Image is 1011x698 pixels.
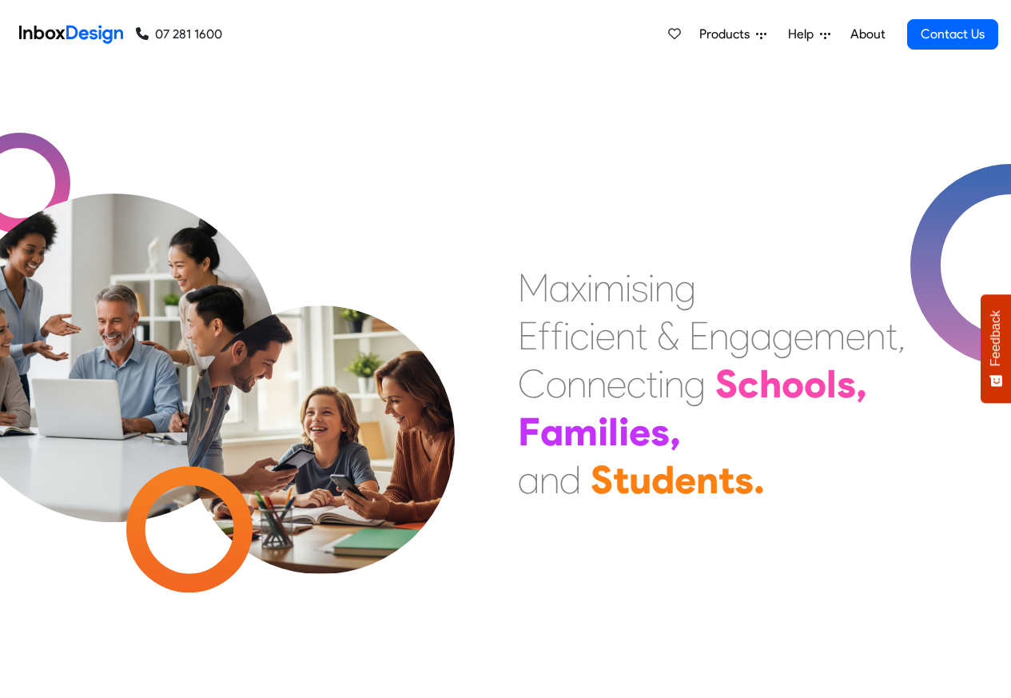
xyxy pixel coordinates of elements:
div: t [613,456,629,504]
div: , [856,360,867,408]
div: m [593,264,625,312]
div: m [563,408,598,456]
div: g [684,360,706,408]
div: t [886,312,898,360]
div: t [635,312,647,360]
div: c [738,360,759,408]
div: n [655,264,675,312]
a: Products [693,18,773,50]
span: Help [788,25,820,44]
div: e [595,312,615,360]
div: i [625,264,631,312]
div: g [675,264,696,312]
div: d [651,456,675,504]
button: Feedback - Show survey [981,294,1011,403]
div: e [846,312,866,360]
div: e [629,408,651,456]
div: f [551,312,563,360]
span: Feedback [989,310,1003,366]
div: l [608,408,619,456]
div: c [570,312,589,360]
div: E [518,312,538,360]
div: o [546,360,567,408]
div: i [589,312,595,360]
div: i [648,264,655,312]
div: n [615,312,635,360]
div: c [627,360,646,408]
div: Maximising Efficient & Engagement, Connecting Schools, Families, and Students. [518,264,906,504]
div: l [826,360,837,408]
div: n [709,312,729,360]
div: i [619,408,629,456]
div: s [837,360,856,408]
div: E [689,312,709,360]
div: s [734,456,754,504]
div: C [518,360,546,408]
div: , [670,408,681,456]
div: n [696,456,718,504]
a: Contact Us [907,19,998,50]
div: e [675,456,696,504]
div: e [794,312,814,360]
div: a [540,408,563,456]
div: g [772,312,794,360]
div: h [759,360,782,408]
div: F [518,408,540,456]
div: i [598,408,608,456]
div: s [631,264,648,312]
div: i [563,312,570,360]
div: s [651,408,670,456]
div: o [804,360,826,408]
div: g [729,312,750,360]
a: Help [782,18,837,50]
img: parents_with_child.png [153,239,488,574]
div: i [658,360,664,408]
div: n [587,360,607,408]
div: S [715,360,738,408]
div: t [718,456,734,504]
div: m [814,312,846,360]
a: About [846,18,890,50]
div: i [587,264,593,312]
div: a [750,312,772,360]
div: f [538,312,551,360]
div: d [559,456,581,504]
div: e [607,360,627,408]
a: 07 281 1600 [136,25,222,44]
div: & [657,312,679,360]
div: n [567,360,587,408]
div: n [866,312,886,360]
span: Products [699,25,756,44]
div: a [518,456,539,504]
div: S [591,456,613,504]
div: o [782,360,804,408]
div: t [646,360,658,408]
div: . [754,456,765,504]
div: a [549,264,571,312]
div: , [898,312,906,360]
div: u [629,456,651,504]
div: x [571,264,587,312]
div: n [539,456,559,504]
div: n [664,360,684,408]
div: M [518,264,549,312]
